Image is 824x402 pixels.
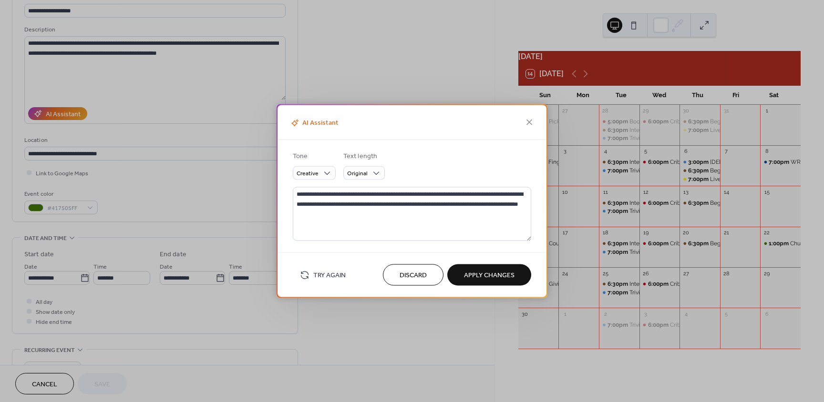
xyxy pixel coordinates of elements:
button: Try Again [293,267,353,283]
button: Apply Changes [447,264,531,286]
span: Original [347,168,368,179]
span: Creative [297,168,319,179]
span: Discard [400,271,427,281]
span: Try Again [313,271,346,281]
div: Text length [343,151,383,161]
span: Apply Changes [464,271,515,281]
span: AI Assistant [289,118,339,129]
button: Discard [383,264,443,286]
div: Tone [293,151,334,161]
